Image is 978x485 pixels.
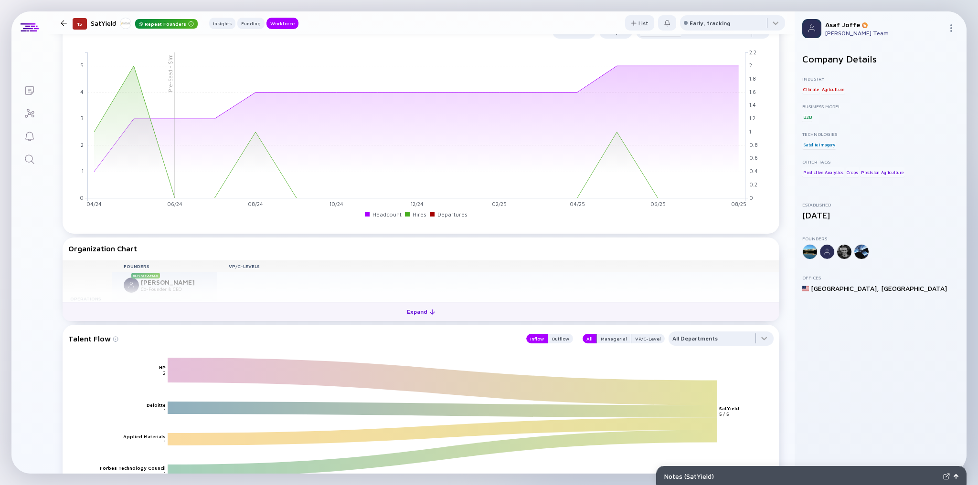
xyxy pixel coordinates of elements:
[749,102,756,108] tspan: 1.4
[749,168,758,174] tspan: 0.4
[749,141,758,147] tspan: 0.8
[164,470,166,476] text: 1
[526,334,548,343] button: Inflow
[719,411,729,417] text: 5 / 5
[548,334,573,343] button: Outflow
[570,201,585,207] tspan: 04/25
[147,402,166,407] text: Deloitte
[825,30,944,37] div: [PERSON_NAME] Team
[802,19,821,38] img: Profile Picture
[860,167,904,177] div: Precision Agriculture
[11,101,47,124] a: Investor Map
[164,439,166,444] text: 1
[749,128,751,134] tspan: 1
[802,167,844,177] div: Predictive Analytics
[167,201,182,207] tspan: 06/24
[802,84,820,94] div: Climate
[81,141,84,147] tspan: 2
[749,49,756,55] tspan: 2.2
[690,20,730,27] div: Early, tracking
[159,364,166,370] text: HP
[749,194,753,200] tspan: 0
[802,131,959,137] div: Technologies
[596,334,631,343] button: Managerial
[650,201,666,207] tspan: 06/25
[583,334,596,343] button: All
[631,334,665,343] button: VP/C-Level
[731,201,746,207] tspan: 08/25
[664,472,939,480] div: Notes ( SatYield )
[163,370,166,375] text: 2
[209,18,235,29] button: Insights
[749,115,755,121] tspan: 1.2
[625,16,654,31] div: List
[237,18,265,29] button: Funding
[80,194,84,200] tspan: 0
[749,75,756,82] tspan: 1.8
[237,19,265,28] div: Funding
[68,244,774,253] div: Organization Chart
[80,62,84,68] tspan: 5
[625,15,654,31] button: List
[492,201,507,207] tspan: 02/25
[11,124,47,147] a: Reminders
[947,24,955,32] img: Menu
[80,88,84,94] tspan: 4
[811,284,879,292] div: [GEOGRAPHIC_DATA] ,
[802,236,959,241] div: Founders
[266,18,298,29] button: Workforce
[802,202,959,207] div: Established
[749,181,757,187] tspan: 0.2
[802,112,812,122] div: B2B
[802,76,959,82] div: Industry
[135,19,198,29] div: Repeat Founders
[802,103,959,109] div: Business Model
[943,473,950,480] img: Expand Notes
[248,201,263,207] tspan: 08/24
[802,53,959,64] h2: Company Details
[11,78,47,101] a: Lists
[597,334,631,343] div: Managerial
[82,168,84,174] tspan: 1
[802,159,959,165] div: Other Tags
[719,405,739,411] text: SatYield
[63,302,779,321] button: Expand
[802,210,959,220] div: [DATE]
[802,285,809,292] img: United States Flag
[100,464,166,470] text: Forbes Technology Council
[802,275,959,280] div: Offices
[411,201,424,207] tspan: 12/24
[164,407,166,413] text: 1
[749,88,756,94] tspan: 1.6
[881,284,947,292] div: [GEOGRAPHIC_DATA]
[81,115,84,121] tspan: 3
[401,304,441,319] div: Expand
[11,147,47,170] a: Search
[73,18,87,30] div: 15
[749,155,758,161] tspan: 0.6
[209,19,235,28] div: Insights
[91,17,198,29] div: SatYield
[123,433,166,439] text: Applied Materials
[749,62,752,68] tspan: 2
[954,474,958,479] img: Open Notes
[802,140,836,149] div: Satellie Imagery
[846,167,859,177] div: Crops
[330,201,343,207] tspan: 10/24
[266,19,298,28] div: Workforce
[825,21,944,29] div: Asaf Joffe
[68,331,517,346] div: Talent Flow
[86,201,102,207] tspan: 04/24
[821,84,845,94] div: Agriculture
